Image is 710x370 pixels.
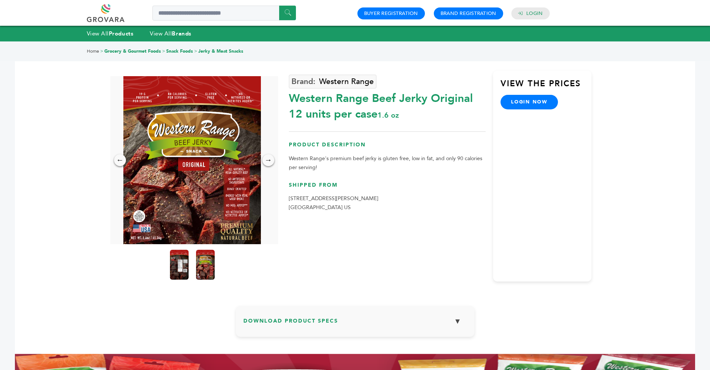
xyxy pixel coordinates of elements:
div: Western Range Beef Jerky Original 12 units per case [289,87,486,122]
span: > [100,48,103,54]
a: Snack Foods [166,48,193,54]
a: Grocery & Gourmet Foods [104,48,161,54]
img: Western Range Beef Jerky - Original 12 units per case 1.6 oz [196,250,215,280]
a: Jerky & Meat Snacks [198,48,243,54]
strong: Products [109,30,133,37]
a: Western Range [289,75,376,88]
a: Login [526,10,543,17]
span: > [194,48,197,54]
img: Western Range Beef Jerky - Original 12 units per case 1.6 oz [123,76,261,244]
span: 1.6 oz [378,110,399,120]
a: View AllProducts [87,30,134,37]
input: Search a product or brand... [152,6,296,21]
p: [STREET_ADDRESS][PERSON_NAME] [GEOGRAPHIC_DATA] US [289,194,486,212]
img: Western Range Beef Jerky - Original 12 units per case 1.6 oz Nutrition Info [170,250,189,280]
div: → [262,154,274,166]
button: ▼ [448,313,467,329]
h3: Shipped From [289,181,486,195]
a: Buyer Registration [364,10,418,17]
h3: View the Prices [501,78,591,95]
p: Western Range's premium beef jerky is gluten free, low in fat, and only 90 calories per serving! [289,154,486,172]
span: > [162,48,165,54]
h3: Product Description [289,141,486,154]
div: ← [114,154,126,166]
h3: Download Product Specs [243,313,467,335]
a: login now [501,95,558,109]
a: Home [87,48,99,54]
a: Brand Registration [441,10,496,17]
strong: Brands [172,30,191,37]
a: View AllBrands [150,30,192,37]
